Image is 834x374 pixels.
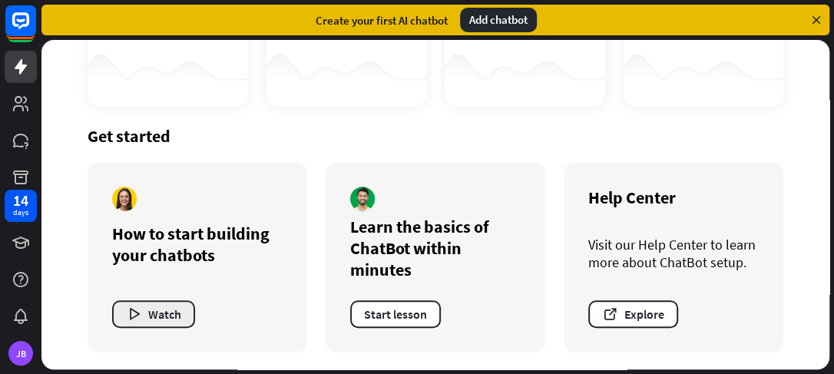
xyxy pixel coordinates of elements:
div: Create your first AI chatbot [316,13,448,28]
div: Help Center [588,187,759,208]
div: Learn the basics of ChatBot within minutes [350,216,521,280]
div: JB [8,341,33,366]
button: Explore [588,300,678,328]
a: 14 days [5,190,37,222]
button: Start lesson [350,300,441,328]
div: Add chatbot [460,8,537,32]
button: Open LiveChat chat widget [12,6,58,52]
div: Visit our Help Center to learn more about ChatBot setup. [588,236,759,271]
div: days [13,207,28,218]
div: How to start building your chatbots [112,223,283,266]
img: author [350,187,375,211]
div: 14 [13,194,28,207]
div: Get started [88,125,783,147]
button: Watch [112,300,195,328]
img: author [112,187,137,211]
